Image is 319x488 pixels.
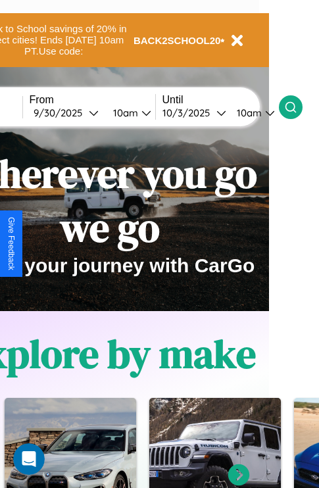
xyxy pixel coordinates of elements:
button: 10am [226,106,279,120]
button: 9/30/2025 [30,106,103,120]
div: 10am [230,107,265,119]
label: From [30,94,155,106]
div: 9 / 30 / 2025 [34,107,89,119]
div: 10 / 3 / 2025 [162,107,216,119]
div: 10am [107,107,141,119]
b: BACK2SCHOOL20 [134,35,221,46]
iframe: Intercom live chat [13,443,45,475]
button: 10am [103,106,155,120]
div: Give Feedback [7,217,16,270]
label: Until [162,94,279,106]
